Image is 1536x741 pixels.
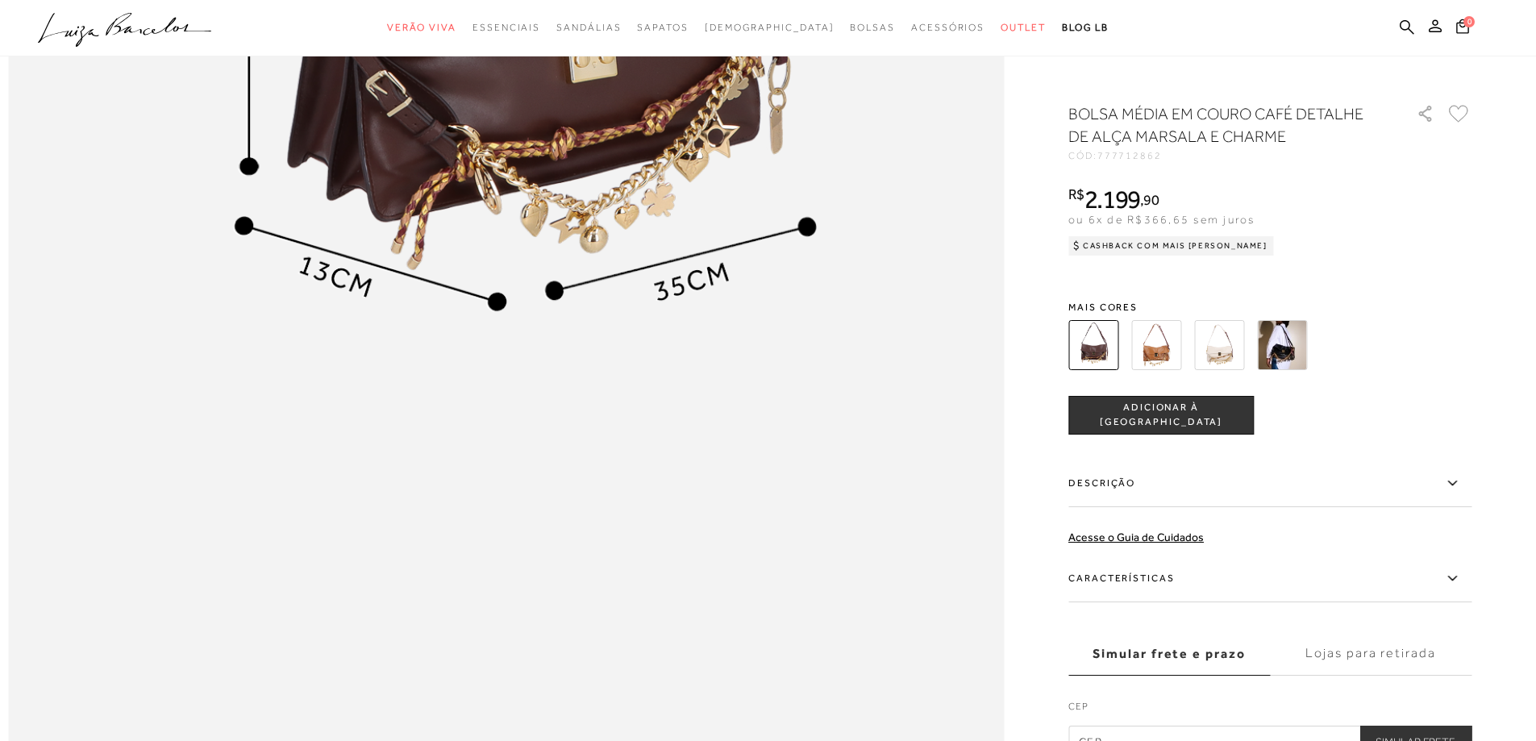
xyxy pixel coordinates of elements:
[1451,18,1474,40] button: 0
[1257,320,1307,370] img: BOLSA MÉDIA EM COURO PRETO DETALHE DE ALÇA MARSALA E CHARME
[387,13,456,43] a: categoryNavScreenReaderText
[850,13,895,43] a: categoryNavScreenReaderText
[1463,16,1475,27] span: 0
[1140,193,1159,207] i: ,
[705,22,835,33] span: [DEMOGRAPHIC_DATA]
[1068,151,1391,160] div: CÓD:
[556,22,621,33] span: Sandálias
[705,13,835,43] a: noSubCategoriesText
[1097,150,1162,161] span: 777712862
[1068,531,1204,543] a: Acesse o Guia de Cuidados
[1068,396,1254,435] button: ADICIONAR À [GEOGRAPHIC_DATA]
[1068,699,1471,722] label: CEP
[1270,632,1471,676] label: Lojas para retirada
[1084,185,1141,214] span: 2.199
[911,13,984,43] a: categoryNavScreenReaderText
[1062,13,1109,43] a: BLOG LB
[1062,22,1109,33] span: BLOG LB
[1131,320,1181,370] img: BOLSA MÉDIA EM COURO CARAMELO DETALHE DE ALÇA MARSALA E CHARME
[1068,187,1084,202] i: R$
[850,22,895,33] span: Bolsas
[1068,632,1270,676] label: Simular frete e prazo
[1069,402,1253,430] span: ADICIONAR À [GEOGRAPHIC_DATA]
[1068,460,1471,507] label: Descrição
[472,13,540,43] a: categoryNavScreenReaderText
[1001,22,1046,33] span: Outlet
[1068,213,1255,226] span: ou 6x de R$366,65 sem juros
[1068,556,1471,602] label: Características
[387,22,456,33] span: Verão Viva
[1194,320,1244,370] img: BOLSA MÉDIA EM COURO OFF WHITE DETALHE DE ALÇA MARSALA E CHARME
[1068,302,1471,312] span: Mais cores
[911,22,984,33] span: Acessórios
[637,13,688,43] a: categoryNavScreenReaderText
[472,22,540,33] span: Essenciais
[556,13,621,43] a: categoryNavScreenReaderText
[1068,320,1118,370] img: BOLSA MÉDIA EM COURO CAFÉ DETALHE DE ALÇA MARSALA E CHARME
[1143,191,1159,208] span: 90
[1068,102,1371,148] h1: BOLSA MÉDIA EM COURO CAFÉ DETALHE DE ALÇA MARSALA E CHARME
[637,22,688,33] span: Sapatos
[1001,13,1046,43] a: categoryNavScreenReaderText
[1068,236,1274,256] div: Cashback com Mais [PERSON_NAME]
